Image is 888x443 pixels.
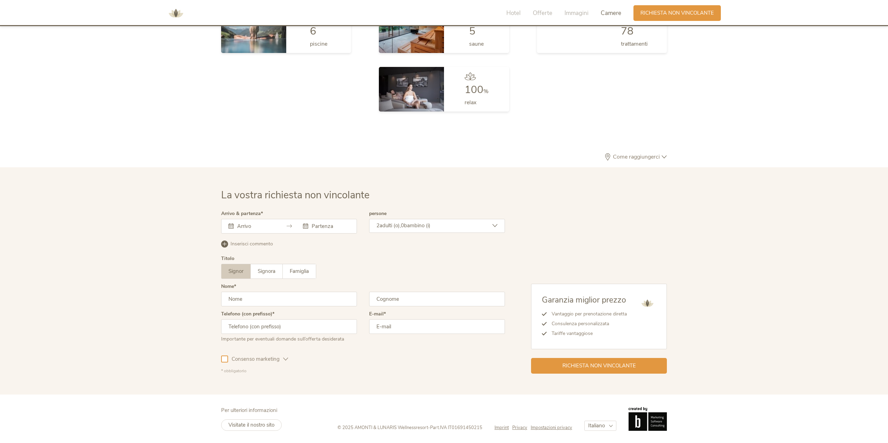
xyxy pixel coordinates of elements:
span: Imprint [494,425,509,431]
span: Hotel [506,9,521,17]
span: 6 [310,24,316,38]
label: E-mail [369,312,386,316]
span: 78 [621,24,633,38]
input: Nome [221,292,357,306]
span: saune [469,40,484,47]
span: Garanzia miglior prezzo [542,295,626,305]
span: La vostra richiesta non vincolante [221,188,369,202]
label: Telefono (con prefisso) [221,312,274,316]
span: Part.IVA IT01691450215 [430,425,482,431]
span: Come raggiungerci [611,154,662,160]
li: Vantaggio per prenotazione diretta [547,309,627,319]
li: Tariffe vantaggiose [547,329,627,338]
input: Telefono (con prefisso) [221,319,357,334]
a: Imprint [494,425,512,431]
input: E-mail [369,319,505,334]
span: piscine [310,40,327,47]
span: 0 [401,222,404,229]
a: AMONTI & LUNARIS Wellnessresort [165,10,186,15]
img: Brandnamic GmbH | Leading Hospitality Solutions [629,407,667,431]
a: Privacy [512,425,531,431]
span: relax [465,99,476,106]
span: % [483,87,489,95]
input: Cognome [369,292,505,306]
span: bambino (i) [404,222,430,229]
span: Richiesta non vincolante [562,362,636,369]
span: Richiesta non vincolante [640,9,714,17]
li: Consulenza personalizzata [547,319,627,329]
span: Famiglia [290,268,309,275]
label: Nome [221,284,236,289]
span: Visitate il nostro sito [228,421,274,428]
span: - [428,425,430,431]
span: trattamenti [621,40,648,47]
input: Partenza [310,223,350,230]
span: Privacy [512,425,527,431]
span: adulti (o), [380,222,401,229]
span: 2 [376,222,380,229]
img: AMONTI & LUNARIS Wellnessresort [639,295,656,312]
a: Impostazioni privacy [531,425,572,431]
span: © 2025 AMONTI & LUNARIS Wellnessresort [337,425,428,431]
span: Per ulteriori informazioni [221,407,277,414]
div: * obbligatorio [221,368,505,374]
img: AMONTI & LUNARIS Wellnessresort [165,3,186,24]
span: Camere [601,9,621,17]
span: 100 [465,83,483,97]
span: Immagini [564,9,589,17]
span: Signor [228,268,243,275]
a: Visitate il nostro sito [221,419,282,431]
label: persone [369,211,387,216]
span: 5 [469,24,475,38]
div: Importante per eventuali domande sull’offerta desiderata [221,334,357,343]
div: Titolo [221,256,234,261]
input: Arrivo [235,223,275,230]
span: Inserisci commento [231,240,273,247]
span: Consenso marketing [228,355,283,362]
span: Signora [258,268,275,275]
label: Arrivo & partenza [221,211,263,216]
span: Offerte [533,9,552,17]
